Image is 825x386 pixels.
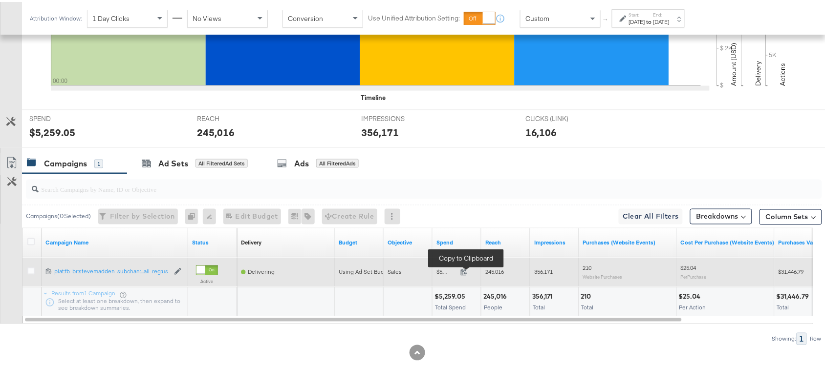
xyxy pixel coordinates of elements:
div: [DATE] [629,16,645,24]
span: ↑ [602,17,611,20]
div: 210 [581,290,594,300]
div: All Filtered Ads [316,157,359,166]
div: Using Ad Set Budget [339,266,393,274]
div: $31,446.79 [777,290,812,300]
span: $25.04 [681,263,696,270]
div: Showing: [772,334,797,341]
span: Total Spend [435,302,466,309]
div: Campaigns ( 0 Selected) [26,210,91,219]
text: Delivery [754,59,763,84]
span: Delivering [248,266,275,274]
span: IMPRESSIONS [361,112,434,122]
span: Total [777,302,789,309]
button: Breakdowns [690,207,752,223]
span: 1 Day Clicks [92,12,130,21]
span: People [484,302,502,309]
sub: Website Purchases [583,272,623,278]
span: SPEND [29,112,103,122]
span: Total [533,302,545,309]
a: Your campaign's objective. [388,237,429,245]
div: 1 [797,331,807,343]
a: The average cost for each purchase tracked by your Custom Audience pixel on your website after pe... [681,237,775,245]
div: $5,259.05 [29,123,75,138]
div: Row [810,334,822,341]
label: End: [653,10,670,16]
span: Conversion [288,12,323,21]
div: plat:fb_br:stevemadden_subchan:...all_reg:us [54,266,169,274]
div: 0 [185,207,203,223]
span: Clear All Filters [623,209,679,221]
a: plat:fb_br:stevemadden_subchan:...all_reg:us [54,266,169,274]
sub: Per Purchase [681,272,707,278]
div: All Filtered Ad Sets [195,157,248,166]
div: 245,016 [483,290,510,300]
div: $25.04 [679,290,704,300]
a: The total amount spent to date. [436,237,478,245]
label: Start: [629,10,645,16]
div: Delivery [241,237,261,245]
a: The number of times your ad was served. On mobile apps an ad is counted as served the first time ... [534,237,575,245]
div: 1 [94,158,103,166]
a: The number of times a purchase was made tracked by your Custom Audience pixel on your website aft... [583,237,673,245]
a: Your campaign name. [45,237,184,245]
span: $5,259.05 [436,266,456,274]
span: 245,016 [485,266,504,274]
div: Ad Sets [158,156,188,167]
span: Total [582,302,594,309]
div: Attribution Window: [29,13,82,20]
a: The maximum amount you're willing to spend on your ads, on average each day or over the lifetime ... [339,237,380,245]
span: 210 [583,263,592,270]
span: Per Action [679,302,706,309]
a: Shows the current state of your Ad Campaign. [192,237,233,245]
span: Custom [525,12,549,21]
button: Clear All Filters [619,207,683,223]
span: CLICKS (LINK) [525,112,599,122]
div: 356,171 [361,123,399,138]
input: Search Campaigns by Name, ID or Objective [39,174,750,193]
div: Timeline [361,91,386,101]
div: 245,016 [197,123,235,138]
div: Campaigns [44,156,87,167]
span: Sales [388,266,402,274]
span: $31,446.79 [779,266,804,274]
a: Reflects the ability of your Ad Campaign to achieve delivery based on ad states, schedule and bud... [241,237,261,245]
label: Use Unified Attribution Setting: [368,12,460,21]
a: The number of people your ad was served to. [485,237,526,245]
text: Actions [779,61,787,84]
label: Active [196,277,218,283]
span: REACH [197,112,271,122]
div: $5,259.05 [434,290,468,300]
text: Amount (USD) [730,41,738,84]
div: 356,171 [532,290,556,300]
div: Ads [294,156,309,167]
div: 16,106 [525,123,557,138]
strong: to [645,16,653,23]
span: No Views [193,12,221,21]
span: 356,171 [534,266,553,274]
div: [DATE] [653,16,670,24]
button: Column Sets [760,207,822,223]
